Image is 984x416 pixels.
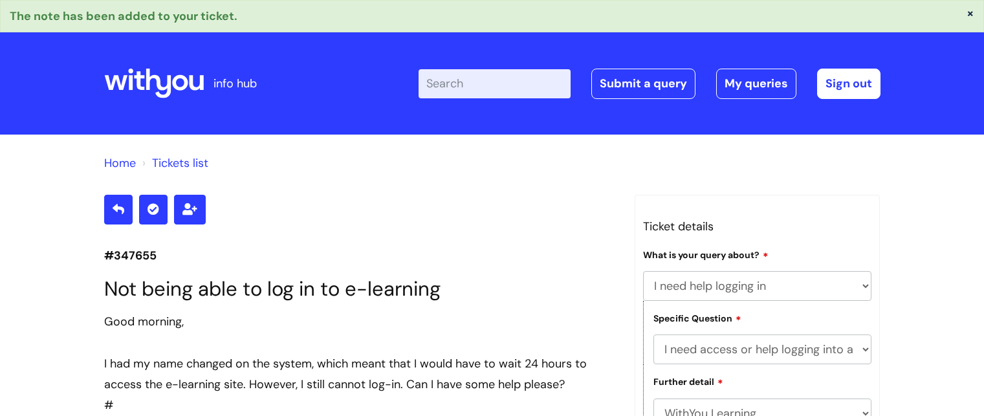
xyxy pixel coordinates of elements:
div: I had my name changed on the system, which meant that I would have to wait 24 hours to access the... [104,353,615,395]
li: Solution home [104,153,136,173]
button: × [967,7,974,19]
a: Home [104,155,136,171]
a: Tickets list [152,155,208,171]
input: Search [419,69,571,98]
a: Submit a query [591,69,695,98]
h1: Not being able to log in to e-learning [104,277,615,301]
h3: Ticket details [643,216,872,237]
div: | - [419,69,880,98]
a: Sign out [817,69,880,98]
label: Further detail [653,375,723,388]
label: What is your query about? [643,248,769,261]
p: info hub [213,73,257,94]
div: Good morning, [104,311,615,332]
li: Tickets list [139,153,208,173]
a: My queries [716,69,796,98]
label: Specific Question [653,311,741,324]
p: #347655 [104,245,615,266]
div: # [104,311,615,416]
